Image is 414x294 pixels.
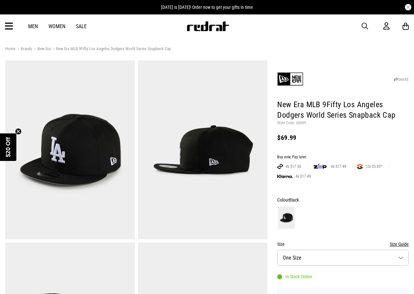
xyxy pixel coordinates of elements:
[15,46,32,52] a: Brands
[277,250,409,266] button: One Size
[5,60,135,239] img: New Era Mlb 9fifty Los Angeles Dodgers World Series Snapback Cap in Black
[363,164,385,169] span: 12x $5.83*
[277,121,409,126] p: Style Code: 60099
[328,164,349,169] span: 4x $17.49
[5,46,15,51] a: Home
[277,164,283,169] img: AFTERPAY
[186,21,229,31] img: Redrat logo
[51,46,171,52] a: New Era MLB 9Fifty Los Angeles Dodgers World Series Snapback Cap
[76,23,87,29] a: Sale
[161,5,253,10] span: [DATE] is [DATE]! Order now to get your gifts in time
[277,196,409,204] div: Colour
[283,255,301,261] span: One Size
[394,77,409,82] a: SHARE
[314,163,327,170] img: zip
[5,137,11,157] span: $20 Off
[277,274,312,279] div: In Stock Online
[28,23,38,29] a: Men
[277,66,303,92] img: New Era
[48,23,65,29] a: Women
[390,240,409,248] button: Size Guide
[32,46,51,52] a: New Era
[283,164,304,169] span: 4x $17.50
[277,134,409,142] div: $69.99
[293,174,314,179] span: 4x $17.49
[277,155,409,160] div: Buy now, Pay later.
[277,240,409,248] div: Size
[15,128,22,135] button: Close teaser
[278,206,295,229] img: Black
[289,197,299,203] span: Black
[277,175,293,178] img: KLARNA
[277,100,409,121] h1: New Era MLB 9Fifty Los Angeles Dodgers World Series Snapback Cap
[357,164,363,169] img: SPLITPAY
[138,60,268,239] img: New Era Mlb 9fifty Los Angeles Dodgers World Series Snapback Cap in Black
